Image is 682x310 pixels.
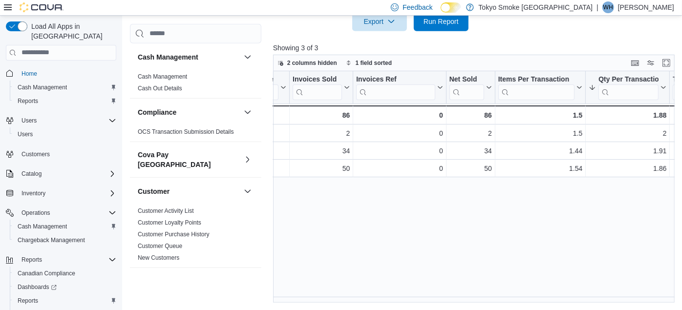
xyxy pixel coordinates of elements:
[629,57,641,69] button: Keyboard shortcuts
[14,281,116,293] span: Dashboards
[14,128,37,140] a: Users
[138,242,182,249] span: Customer Queue
[138,128,234,135] a: OCS Transaction Submission Details
[130,70,261,98] div: Cash Management
[18,168,116,180] span: Catalog
[14,95,42,107] a: Reports
[14,295,42,307] a: Reports
[10,294,120,308] button: Reports
[20,2,64,12] img: Cova
[138,218,201,226] span: Customer Loyalty Points
[21,70,37,78] span: Home
[138,107,176,117] h3: Compliance
[498,109,582,121] div: 1.5
[21,117,37,124] span: Users
[403,2,432,12] span: Feedback
[10,81,120,94] button: Cash Management
[242,185,254,197] button: Customer
[138,52,240,62] button: Cash Management
[138,84,182,91] a: Cash Out Details
[242,106,254,118] button: Compliance
[130,205,261,267] div: Customer
[14,234,89,246] a: Chargeback Management
[18,297,38,305] span: Reports
[479,1,593,13] p: Tokyo Smoke [GEOGRAPHIC_DATA]
[242,51,254,62] button: Cash Management
[602,1,614,13] div: Will Holmes
[618,1,674,13] p: [PERSON_NAME]
[356,59,392,67] span: 1 field sorted
[287,59,337,67] span: 2 columns hidden
[356,109,443,121] div: 0
[14,268,116,279] span: Canadian Compliance
[18,148,54,160] a: Customers
[597,1,598,13] p: |
[10,127,120,141] button: Users
[14,221,116,232] span: Cash Management
[18,83,67,91] span: Cash Management
[138,242,182,249] a: Customer Queue
[14,82,71,93] a: Cash Management
[209,109,286,121] div: Totals
[273,43,679,53] p: Showing 3 of 3
[138,186,170,196] h3: Customer
[18,207,54,219] button: Operations
[2,66,120,81] button: Home
[18,68,41,80] a: Home
[18,254,46,266] button: Reports
[14,221,71,232] a: Cash Management
[2,253,120,267] button: Reports
[2,167,120,181] button: Catalog
[138,254,179,261] a: New Customers
[18,67,116,80] span: Home
[414,12,469,31] button: Run Report
[138,149,240,169] button: Cova Pay [GEOGRAPHIC_DATA]
[274,57,341,69] button: 2 columns hidden
[10,280,120,294] a: Dashboards
[14,268,79,279] a: Canadian Compliance
[21,150,50,158] span: Customers
[2,114,120,127] button: Users
[449,109,491,121] div: 86
[138,73,187,80] a: Cash Management
[2,206,120,220] button: Operations
[2,186,120,200] button: Inventory
[138,230,210,237] a: Customer Purchase History
[10,220,120,233] button: Cash Management
[138,230,210,238] span: Customer Purchase History
[27,21,116,41] span: Load All Apps in [GEOGRAPHIC_DATA]
[21,189,45,197] span: Inventory
[645,57,657,69] button: Display options
[18,130,33,138] span: Users
[18,283,57,291] span: Dashboards
[21,209,50,217] span: Operations
[138,207,194,214] a: Customer Activity List
[14,295,116,307] span: Reports
[18,115,41,126] button: Users
[14,95,116,107] span: Reports
[138,52,198,62] h3: Cash Management
[18,254,116,266] span: Reports
[242,275,254,287] button: Discounts & Promotions
[138,72,187,80] span: Cash Management
[2,147,120,161] button: Customers
[424,17,459,26] span: Run Report
[18,148,116,160] span: Customers
[18,236,85,244] span: Chargeback Management
[14,281,61,293] a: Dashboards
[138,84,182,92] span: Cash Out Details
[138,186,240,196] button: Customer
[352,12,407,31] button: Export
[10,94,120,108] button: Reports
[18,223,67,230] span: Cash Management
[18,168,45,180] button: Catalog
[21,256,42,264] span: Reports
[358,12,401,31] span: Export
[138,219,201,226] a: Customer Loyalty Points
[342,57,396,69] button: 1 field sorted
[661,57,672,69] button: Enter fullscreen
